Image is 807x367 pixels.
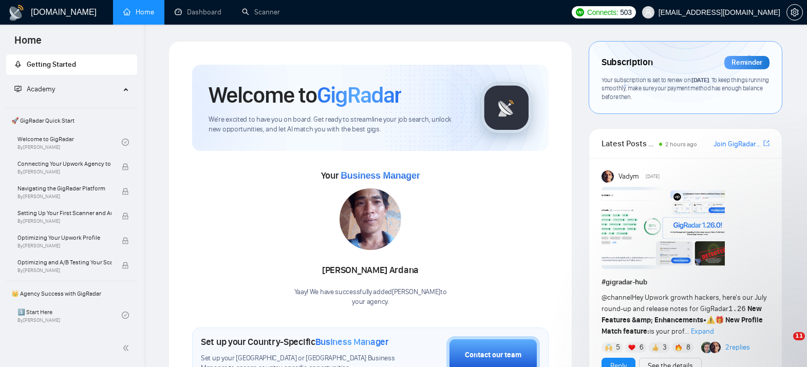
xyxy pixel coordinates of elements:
div: Yaay! We have successfully added [PERSON_NAME] to [294,287,447,307]
img: logo [8,5,25,21]
span: double-left [122,343,133,353]
span: 6 [640,342,644,353]
span: 8 [686,342,690,353]
span: setting [787,8,802,16]
span: lock [122,262,129,269]
img: upwork-logo.png [576,8,584,16]
a: Join GigRadar Slack Community [714,139,761,150]
div: Reminder [724,56,770,69]
span: check-circle [122,139,129,146]
img: 🔥 [675,344,682,351]
a: homeHome [123,8,154,16]
span: Navigating the GigRadar Platform [17,183,111,194]
a: searchScanner [242,8,280,16]
span: lock [122,213,129,220]
img: 🙌 [605,344,612,351]
span: export [763,139,770,147]
span: 👑 Agency Success with GigRadar [7,283,136,304]
div: [PERSON_NAME] Ardana [294,262,447,279]
span: Your [321,170,420,181]
span: @channel [602,293,632,302]
img: F09AC4U7ATU-image.png [602,187,725,269]
span: [DATE] [646,172,660,181]
span: By [PERSON_NAME] [17,194,111,200]
span: user [645,9,652,16]
span: GigRadar [317,81,401,109]
span: lock [122,163,129,170]
iframe: Intercom live chat [772,332,797,357]
span: lock [122,188,129,195]
a: export [763,139,770,148]
span: By [PERSON_NAME] [17,267,111,274]
span: Vadym [618,171,639,182]
img: gigradar-logo.png [481,82,532,133]
div: Contact our team [465,350,521,361]
a: setting [786,8,803,16]
span: Setting Up Your First Scanner and Auto-Bidder [17,208,111,218]
span: Connecting Your Upwork Agency to GigRadar [17,159,111,169]
p: your agency . [294,297,447,307]
img: Alex B [701,342,712,353]
span: Home [6,33,50,54]
span: Business Manager [341,170,420,181]
span: Latest Posts from the GigRadar Community [602,137,656,150]
span: Your subscription is set to renew on . To keep things running smoothly, make sure your payment me... [602,76,769,101]
span: [DATE] [691,76,709,84]
span: Academy [27,85,55,93]
span: By [PERSON_NAME] [17,169,111,175]
img: ❤️ [628,344,635,351]
span: fund-projection-screen [14,85,22,92]
span: Connects: [587,7,618,18]
img: 1708931927960-WhatsApp%20Image%202024-02-20%20at%2013.02.08.jpeg [340,188,401,250]
span: 🚀 GigRadar Quick Start [7,110,136,131]
span: Optimizing Your Upwork Profile [17,233,111,243]
span: 5 [616,342,620,353]
span: 3 [663,342,667,353]
span: Hey Upwork growth hackers, here's our July round-up and release notes for GigRadar • is your prof... [602,293,766,336]
span: lock [122,237,129,244]
span: By [PERSON_NAME] [17,243,111,249]
a: 2replies [725,342,750,353]
span: 2 hours ago [665,141,697,148]
span: Business Manager [315,336,389,347]
span: rocket [14,61,22,68]
h1: # gigradar-hub [602,277,770,288]
button: setting [786,4,803,21]
span: We're excited to have you on board. Get ready to streamline your job search, unlock new opportuni... [209,115,464,134]
h1: Set up your Country-Specific [201,336,389,347]
a: Welcome to GigRadarBy[PERSON_NAME] [17,131,122,153]
img: 👍 [652,344,659,351]
a: dashboardDashboard [175,8,221,16]
li: Getting Started [6,54,137,75]
a: 1️⃣ Start HereBy[PERSON_NAME] [17,304,122,326]
span: Academy [14,85,55,93]
span: Subscription [602,54,652,71]
span: 11 [793,332,805,340]
img: Vadym [602,170,614,183]
span: Optimizing and A/B Testing Your Scanner for Better Results [17,257,111,267]
span: By [PERSON_NAME] [17,218,111,224]
span: Getting Started [27,60,76,69]
h1: Welcome to [209,81,401,109]
span: check-circle [122,312,129,319]
span: 503 [620,7,631,18]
